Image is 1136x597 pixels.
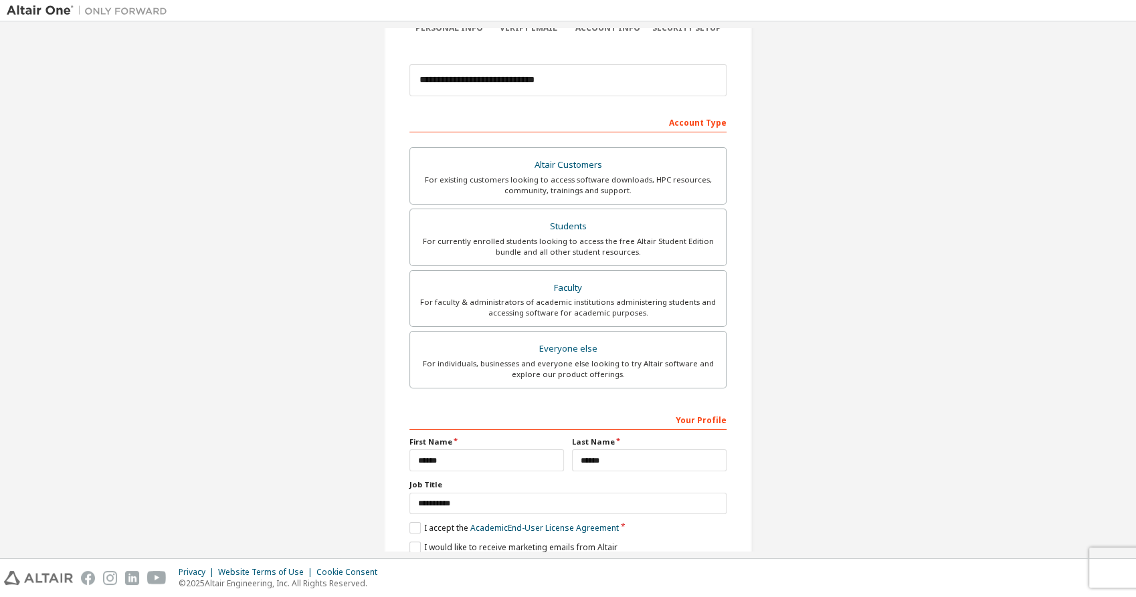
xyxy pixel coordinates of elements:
[418,297,718,318] div: For faculty & administrators of academic institutions administering students and accessing softwa...
[470,522,619,533] a: Academic End-User License Agreement
[409,23,489,33] div: Personal Info
[409,542,618,553] label: I would like to receive marketing emails from Altair
[218,567,316,578] div: Website Terms of Use
[418,174,718,196] div: For existing customers looking to access software downloads, HPC resources, community, trainings ...
[179,567,218,578] div: Privacy
[489,23,569,33] div: Verify Email
[7,4,174,17] img: Altair One
[572,437,727,447] label: Last Name
[409,437,564,447] label: First Name
[4,571,73,585] img: altair_logo.svg
[81,571,95,585] img: facebook.svg
[409,522,619,533] label: I accept the
[418,236,718,257] div: For currently enrolled students looking to access the free Altair Student Edition bundle and all ...
[418,279,718,297] div: Faculty
[125,571,139,585] img: linkedin.svg
[409,408,727,430] div: Your Profile
[409,479,727,490] label: Job Title
[648,23,727,33] div: Security Setup
[316,567,385,578] div: Cookie Consent
[418,156,718,174] div: Altair Customers
[147,571,167,585] img: youtube.svg
[409,111,727,132] div: Account Type
[418,358,718,380] div: For individuals, businesses and everyone else looking to try Altair software and explore our prod...
[179,578,385,589] p: © 2025 Altair Engineering, Inc. All Rights Reserved.
[418,340,718,358] div: Everyone else
[103,571,117,585] img: instagram.svg
[418,217,718,236] div: Students
[568,23,648,33] div: Account Info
